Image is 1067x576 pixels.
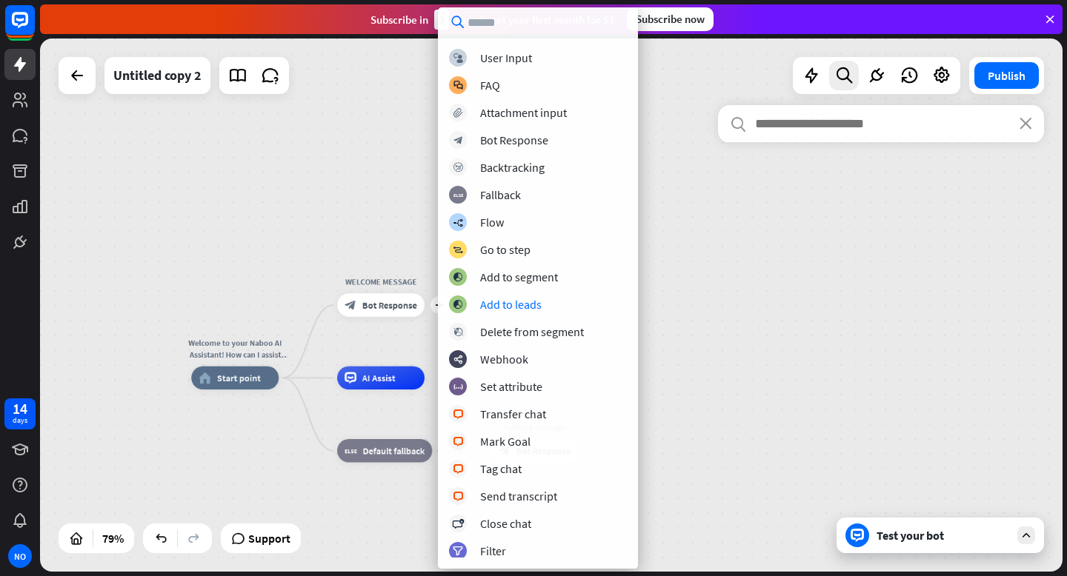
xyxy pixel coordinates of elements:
div: FAQ [480,78,500,93]
div: 3 [434,10,449,30]
span: AI Assist [362,372,396,384]
div: Flow [480,215,504,230]
div: Attachment input [480,105,567,120]
span: Start point [217,372,261,384]
div: Fallback [480,187,521,202]
div: 79% [98,526,128,550]
i: block_backtracking [453,163,463,173]
i: filter [453,546,463,556]
i: block_add_to_segment [453,272,463,282]
i: block_livechat [453,464,464,474]
i: builder_tree [453,218,463,227]
div: NO [8,544,32,568]
div: Transfer chat [480,406,546,421]
i: block_bot_response [453,135,463,145]
i: block_livechat [453,409,464,419]
span: Support [248,526,290,550]
i: webhooks [453,355,463,364]
i: block_goto [453,245,463,255]
div: Backtracking [480,160,545,175]
i: search [730,115,748,133]
button: Publish [974,62,1039,89]
div: Welcome to your Naboo AI Assistant! How can I assist you? [182,337,287,360]
i: block_livechat [453,437,464,446]
div: Subscribe in days to get your first month for $1 [370,10,615,30]
i: block_livechat [453,492,464,501]
div: Tag chat [480,461,522,476]
i: block_set_attribute [453,382,463,392]
i: block_fallback [453,190,463,200]
i: block_fallback [345,445,357,457]
i: block_add_to_segment [453,300,463,309]
div: User Input [480,50,532,65]
div: Subscribe now [627,7,714,31]
div: Go to step [480,242,531,257]
div: Send transcript [480,489,557,503]
div: Mark Goal [480,434,531,449]
div: WELCOME MESSAGE [328,276,433,288]
i: plus [435,301,444,309]
div: days [13,415,27,426]
div: Bot Response [480,133,548,147]
div: Set attribute [480,379,542,394]
div: Add to segment [480,269,558,284]
i: block_bot_response [345,299,356,311]
a: 14 days [4,398,36,429]
i: close [1020,118,1032,130]
div: Close chat [480,516,531,531]
i: block_attachment [453,108,463,118]
span: Bot Response [362,299,417,311]
i: block_delete_from_segment [453,327,463,337]
i: block_faq [453,81,463,90]
button: Open LiveChat chat widget [12,6,56,50]
div: Delete from segment [480,324,584,339]
i: block_close_chat [452,519,464,529]
div: Filter [480,543,506,558]
span: Default fallback [363,445,425,457]
div: Add to leads [480,297,542,312]
i: block_user_input [453,53,463,63]
div: Untitled copy 2 [113,57,202,94]
div: 14 [13,402,27,415]
div: Webhook [480,352,528,366]
i: home_2 [199,372,211,384]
